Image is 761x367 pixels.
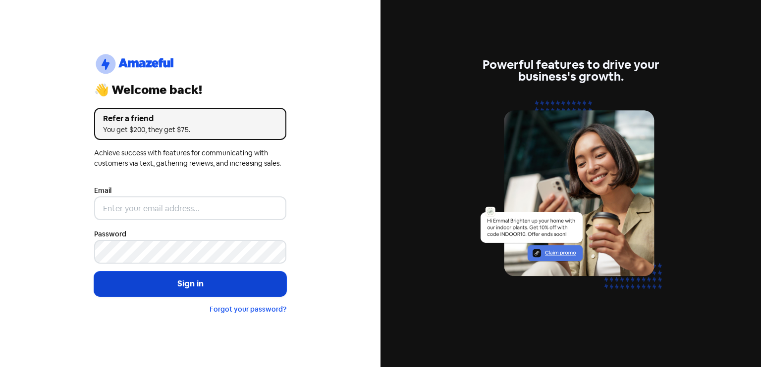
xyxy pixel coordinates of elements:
[103,113,277,125] div: Refer a friend
[94,196,286,220] input: Enter your email address...
[475,94,667,308] img: text-marketing
[103,125,277,135] div: You get $200, they get $75.
[210,305,286,314] a: Forgot your password?
[94,229,126,239] label: Password
[475,59,667,83] div: Powerful features to drive your business's growth.
[94,272,286,296] button: Sign in
[94,148,286,169] div: Achieve success with features for communicating with customers via text, gathering reviews, and i...
[94,185,111,196] label: Email
[94,84,286,96] div: 👋 Welcome back!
